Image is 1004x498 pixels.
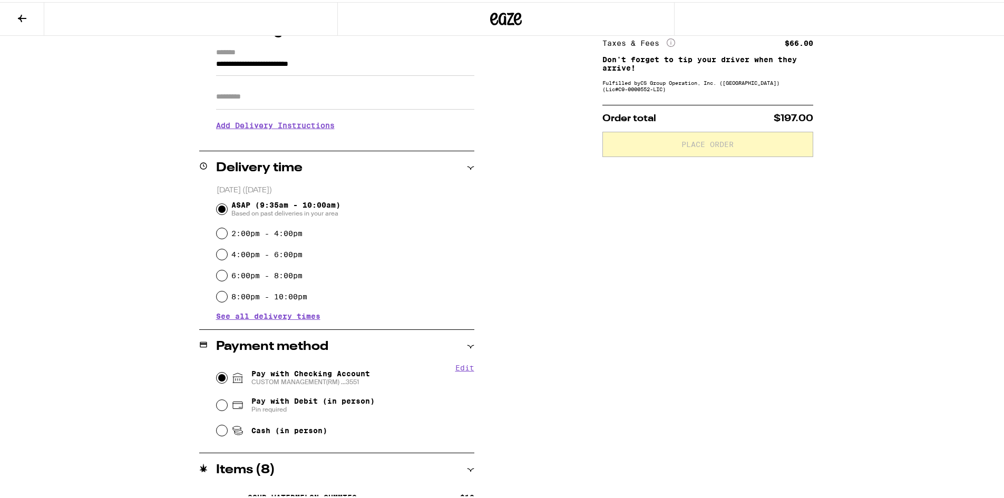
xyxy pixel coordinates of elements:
span: Order total [602,112,656,121]
div: Taxes & Fees [602,36,675,46]
button: Place Order [602,130,813,155]
span: $197.00 [774,112,813,121]
label: 2:00pm - 4:00pm [231,227,303,236]
h2: Payment method [216,338,328,351]
span: CUSTOM MANAGEMENT(RM) ...3551 [251,376,370,384]
label: 8:00pm - 10:00pm [231,290,307,299]
h2: Items ( 8 ) [216,462,275,474]
p: We'll contact you at [PHONE_NUMBER] when we arrive [216,135,474,144]
span: Place Order [681,139,734,146]
div: Fulfilled by CS Group Operation, Inc. ([GEOGRAPHIC_DATA]) (Lic# C9-0000552-LIC ) [602,77,813,90]
span: Hi. Need any help? [6,7,76,16]
h2: Delivery time [216,160,303,172]
span: Based on past deliveries in your area [231,207,340,216]
span: Cash (in person) [251,424,327,433]
h3: Add Delivery Instructions [216,111,474,135]
button: See all delivery times [216,310,320,318]
div: $66.00 [785,37,813,45]
label: 4:00pm - 6:00pm [231,248,303,257]
p: Don't forget to tip your driver when they arrive! [602,53,813,70]
label: 6:00pm - 8:00pm [231,269,303,278]
p: [DATE] ([DATE]) [217,183,474,193]
span: Pay with Checking Account [251,367,370,384]
span: Pay with Debit (in person) [251,395,375,403]
span: ASAP (9:35am - 10:00am) [231,199,340,216]
button: Edit [455,362,474,370]
span: Pin required [251,403,375,412]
